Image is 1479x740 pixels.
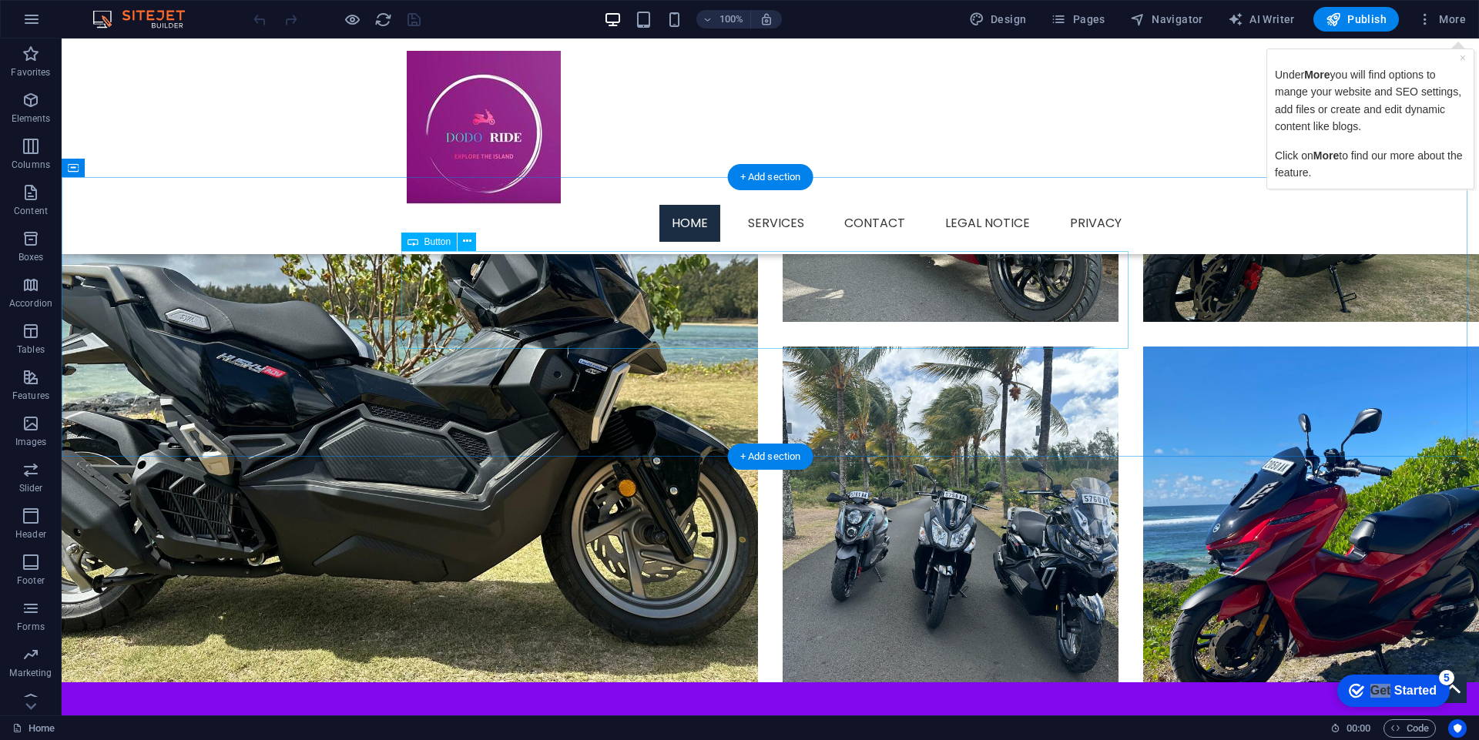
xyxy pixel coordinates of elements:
[11,29,202,99] p: Under you will find options to mange your website and SEO settings, add files or create and edit ...
[49,112,75,125] span: More
[18,251,44,263] p: Boxes
[17,574,45,587] p: Footer
[12,390,49,402] p: Features
[17,621,45,633] p: Forms
[9,667,52,679] p: Marketing
[11,66,50,79] p: Favorites
[14,205,48,217] p: Content
[1313,7,1399,32] button: Publish
[343,10,361,28] button: Click here to leave preview mode and continue editing
[1347,719,1370,738] span: 00 00
[1330,719,1371,738] h6: Session time
[1390,719,1429,738] span: Code
[17,343,45,356] p: Tables
[12,719,55,738] a: Click to cancel selection. Double-click to open Pages
[963,7,1033,32] div: Design (Ctrl+Alt+Y)
[1411,7,1472,32] button: More
[1228,12,1295,27] span: AI Writer
[15,436,47,448] p: Images
[963,7,1033,32] button: Design
[424,237,451,246] span: Button
[374,10,392,28] button: reload
[9,297,52,310] p: Accordion
[40,32,65,44] span: More
[760,12,773,26] i: On resize automatically adjust zoom level to fit chosen device.
[728,444,813,470] div: + Add section
[374,11,392,28] i: Reload page
[11,110,202,145] p: Click on to find our more about the feature.
[12,8,125,40] div: Get Started 5 items remaining, 0% complete
[196,15,202,27] a: ×
[12,159,50,171] p: Columns
[12,112,51,125] p: Elements
[1051,12,1105,27] span: Pages
[969,12,1027,27] span: Design
[719,10,744,28] h6: 100%
[1124,7,1209,32] button: Navigator
[114,3,129,18] div: 5
[696,10,751,28] button: 100%
[1383,719,1436,738] button: Code
[1130,12,1203,27] span: Navigator
[1357,722,1360,734] span: :
[1326,12,1387,27] span: Publish
[1448,719,1467,738] button: Usercentrics
[15,528,46,541] p: Header
[1045,7,1111,32] button: Pages
[45,17,112,31] div: Get Started
[19,482,43,494] p: Slider
[89,10,204,28] img: Editor Logo
[1417,12,1466,27] span: More
[1222,7,1301,32] button: AI Writer
[728,164,813,190] div: + Add section
[196,12,202,29] div: Close tooltip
